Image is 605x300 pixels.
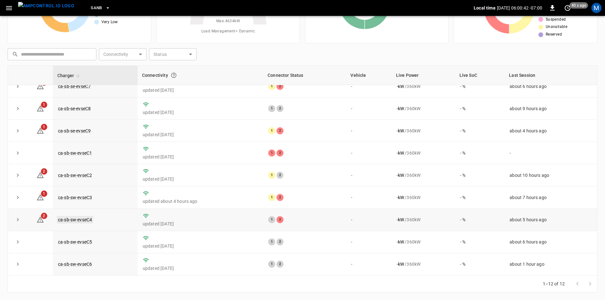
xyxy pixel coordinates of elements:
[88,2,113,14] button: SanB
[91,4,102,12] span: SanB
[36,106,44,111] a: 1
[455,186,505,209] td: - %
[397,217,404,223] p: - kW
[397,194,404,201] p: - kW
[397,194,450,201] div: / 360 kW
[13,215,23,224] button: expand row
[268,194,275,201] div: 1
[276,83,283,90] div: 2
[143,221,258,227] p: updated [DATE]
[13,193,23,202] button: expand row
[455,66,505,85] th: Live SoC
[455,97,505,120] td: - %
[13,259,23,269] button: expand row
[504,97,597,120] td: about 9 hours ago
[397,105,404,112] p: - kW
[41,102,47,108] span: 1
[543,281,565,287] p: 1–12 of 12
[474,5,496,11] p: Local time
[143,87,258,93] p: updated [DATE]
[546,24,567,30] span: Unavailable
[504,253,597,276] td: about 1 hour ago
[397,217,450,223] div: / 360 kW
[13,148,23,158] button: expand row
[497,5,542,11] p: [DATE] 06:00:42 -07:00
[13,126,23,136] button: expand row
[455,253,505,276] td: - %
[397,128,450,134] div: / 360 kW
[455,231,505,253] td: - %
[455,164,505,186] td: - %
[268,238,275,245] div: 1
[143,176,258,182] p: updated [DATE]
[36,83,44,89] a: 1
[36,217,44,222] a: 2
[569,2,588,9] span: 40 s ago
[346,231,391,253] td: -
[143,131,258,138] p: updated [DATE]
[346,75,391,97] td: -
[58,239,92,244] a: ca-sb-sw-evseC5
[13,237,23,247] button: expand row
[504,120,597,142] td: about 4 hours ago
[58,106,91,111] a: ca-sb-se-evseC8
[268,261,275,268] div: 1
[346,66,391,85] th: Vehicle
[397,150,404,156] p: - kW
[346,164,391,186] td: -
[504,142,597,164] td: -
[397,83,404,90] p: - kW
[41,124,47,130] span: 1
[504,75,597,97] td: about 6 hours ago
[276,238,283,245] div: 2
[397,172,450,178] div: / 360 kW
[57,72,82,79] span: Charger
[201,28,255,35] span: Load Management = Dynamic
[346,97,391,120] td: -
[142,70,259,81] div: Connectivity
[546,17,566,23] span: Suspended
[58,262,92,267] a: ca-sb-sw-evseC6
[13,170,23,180] button: expand row
[546,31,562,38] span: Reserved
[268,216,275,223] div: 1
[41,213,47,219] span: 2
[504,231,597,253] td: about 6 hours ago
[276,261,283,268] div: 2
[276,105,283,112] div: 2
[397,261,404,267] p: - kW
[504,164,597,186] td: about 10 hours ago
[346,142,391,164] td: -
[504,209,597,231] td: about 5 hours ago
[397,83,450,90] div: / 360 kW
[397,128,404,134] p: - kW
[41,190,47,197] span: 1
[36,195,44,200] a: 1
[58,128,91,133] a: ca-sb-se-evseC9
[346,120,391,142] td: -
[397,261,450,267] div: / 360 kW
[276,150,283,157] div: 2
[143,243,258,249] p: updated [DATE]
[504,66,597,85] th: Last Session
[455,75,505,97] td: - %
[36,128,44,133] a: 1
[455,142,505,164] td: - %
[58,84,91,89] a: ca-sb-se-evseC7
[455,120,505,142] td: - %
[58,173,92,178] a: ca-sb-sw-evseC2
[36,172,44,177] a: 2
[397,239,404,245] p: - kW
[13,104,23,113] button: expand row
[397,239,450,245] div: / 360 kW
[268,150,275,157] div: 1
[143,265,258,271] p: updated [DATE]
[276,194,283,201] div: 2
[504,186,597,209] td: about 7 hours ago
[346,209,391,231] td: -
[397,150,450,156] div: / 360 kW
[276,127,283,134] div: 2
[392,66,455,85] th: Live Power
[346,186,391,209] td: -
[276,172,283,179] div: 2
